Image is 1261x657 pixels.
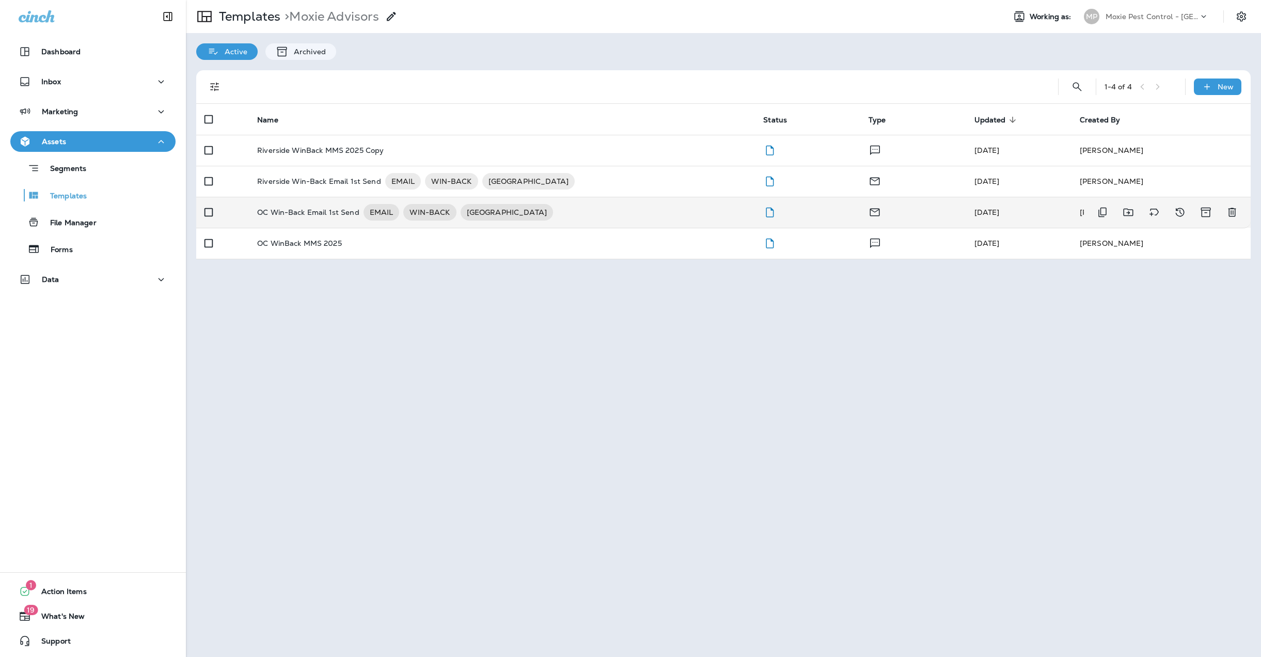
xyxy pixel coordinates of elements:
[763,116,787,124] span: Status
[1092,202,1113,223] button: Duplicate
[1144,202,1164,223] button: Add tags
[1118,202,1139,223] button: Move to folder
[869,176,881,185] span: Email
[1084,9,1099,24] div: MP
[10,131,176,152] button: Assets
[482,176,575,186] span: [GEOGRAPHIC_DATA]
[42,107,78,116] p: Marketing
[10,41,176,62] button: Dashboard
[763,176,776,185] span: Draft
[10,581,176,602] button: 1Action Items
[1218,83,1234,91] p: New
[10,211,176,233] button: File Manager
[869,116,886,124] span: Type
[40,192,87,201] p: Templates
[257,116,278,124] span: Name
[974,115,1019,124] span: Updated
[974,146,1000,155] span: Shannon Davis
[763,207,776,216] span: Draft
[1030,12,1074,21] span: Working as:
[31,587,87,600] span: Action Items
[153,6,182,27] button: Collapse Sidebar
[257,115,292,124] span: Name
[219,48,247,56] p: Active
[1071,135,1251,166] td: [PERSON_NAME]
[215,9,280,24] p: Templates
[461,207,553,217] span: [GEOGRAPHIC_DATA]
[41,77,61,86] p: Inbox
[31,637,71,649] span: Support
[974,116,1006,124] span: Updated
[10,157,176,179] button: Segments
[40,164,86,175] p: Segments
[974,239,1000,248] span: Shannon Davis
[10,71,176,92] button: Inbox
[869,238,881,247] span: Text
[1080,116,1120,124] span: Created By
[1232,7,1251,26] button: Settings
[10,238,176,260] button: Forms
[10,606,176,627] button: 19What's New
[42,137,66,146] p: Assets
[461,204,553,221] div: [GEOGRAPHIC_DATA]
[385,176,421,186] span: EMAIL
[974,208,1000,217] span: Deanna Durrant
[482,173,575,190] div: [GEOGRAPHIC_DATA]
[257,204,359,221] p: OC Win-Back Email 1st Send
[26,580,36,590] span: 1
[280,9,379,24] p: Moxie Advisors
[10,184,176,206] button: Templates
[869,115,899,124] span: Type
[364,207,400,217] span: EMAIL
[1222,202,1242,223] button: Delete
[10,631,176,651] button: Support
[1170,202,1190,223] button: View Changelog
[40,245,73,255] p: Forms
[289,48,326,56] p: Archived
[869,207,881,216] span: Email
[41,48,81,56] p: Dashboard
[1105,83,1132,91] div: 1 - 4 of 4
[869,145,881,154] span: Text
[1106,12,1199,21] p: Moxie Pest Control - [GEOGRAPHIC_DATA]
[1071,228,1251,259] td: [PERSON_NAME]
[763,238,776,247] span: Draft
[1195,202,1217,223] button: Archive
[1071,197,1198,228] td: [PERSON_NAME]
[40,218,97,228] p: File Manager
[204,76,225,97] button: Filters
[763,115,800,124] span: Status
[763,145,776,154] span: Draft
[257,239,342,247] p: OC WinBack MMS 2025
[425,176,478,186] span: WIN-BACK
[257,146,384,154] p: Riverside WinBack MMS 2025 Copy
[10,269,176,290] button: Data
[1071,166,1251,197] td: [PERSON_NAME]
[425,173,478,190] div: WIN-BACK
[403,207,456,217] span: WIN-BACK
[257,173,381,190] p: Riverside Win-Back Email 1st Send
[1067,76,1087,97] button: Search Templates
[364,204,400,221] div: EMAIL
[385,173,421,190] div: EMAIL
[974,177,1000,186] span: Danielle Russell
[10,101,176,122] button: Marketing
[42,275,59,284] p: Data
[1080,115,1133,124] span: Created By
[403,204,456,221] div: WIN-BACK
[31,612,85,624] span: What's New
[24,605,38,615] span: 19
